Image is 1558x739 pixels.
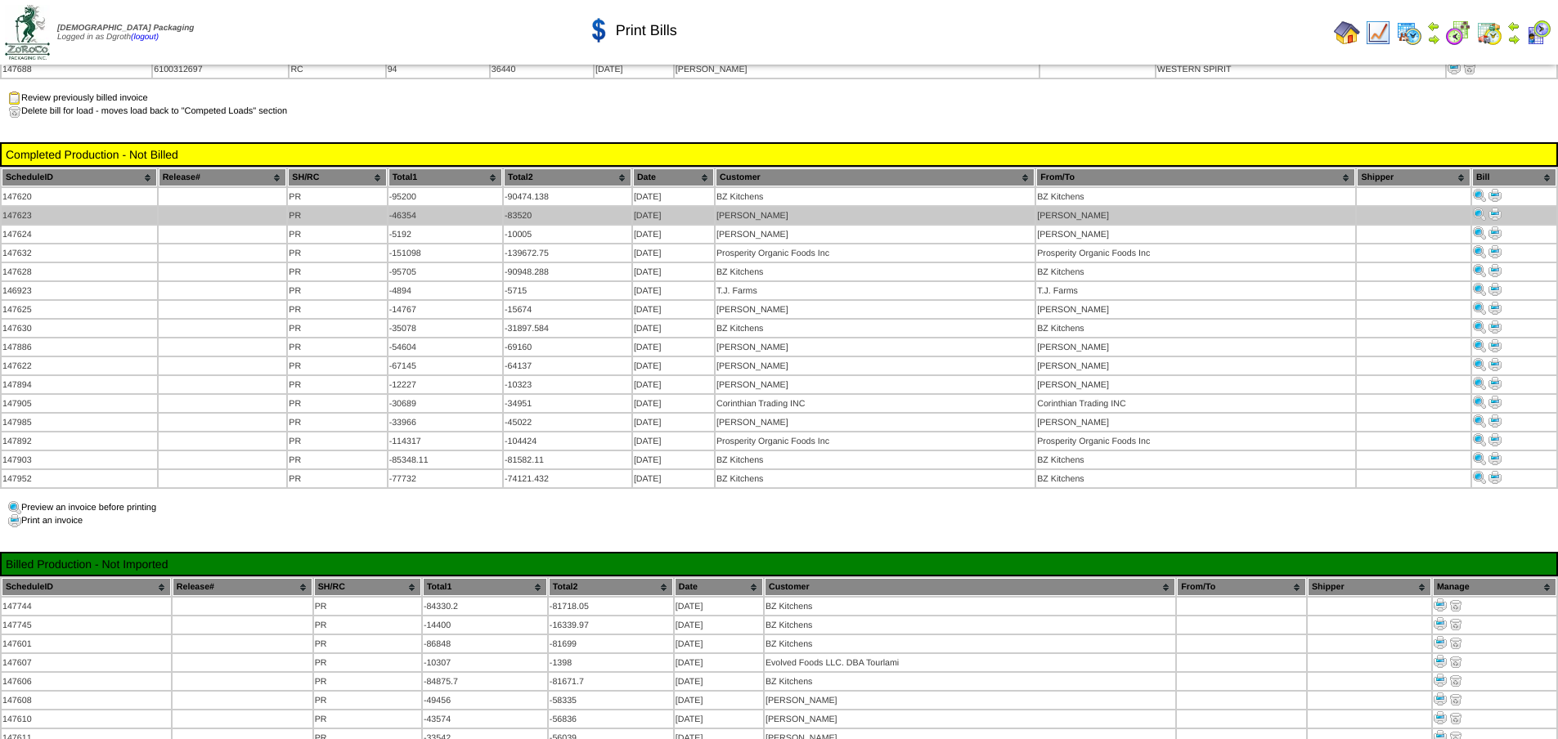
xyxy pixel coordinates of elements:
[2,414,157,431] td: 147985
[1396,20,1422,46] img: calendarprod.gif
[633,320,714,337] td: [DATE]
[1449,711,1462,724] img: delete.gif
[2,598,171,615] td: 147744
[633,226,714,243] td: [DATE]
[633,470,714,487] td: [DATE]
[2,470,157,487] td: 147952
[616,22,677,39] span: Print Bills
[1434,598,1447,611] img: Print
[288,207,386,224] td: PR
[549,710,673,728] td: -56836
[504,338,631,356] td: -69160
[2,616,171,634] td: 147745
[1434,617,1447,630] img: Print
[423,578,547,596] th: Total1
[549,635,673,652] td: -81699
[288,338,386,356] td: PR
[675,654,763,671] td: [DATE]
[288,414,386,431] td: PR
[288,357,386,374] td: PR
[288,470,386,487] td: PR
[765,673,1175,690] td: BZ Kitchens
[314,654,421,671] td: PR
[1473,264,1486,277] img: Print
[8,92,21,105] img: clipboard.gif
[288,301,386,318] td: PR
[1449,598,1462,611] img: delete.gif
[765,616,1175,634] td: BZ Kitchens
[504,282,631,299] td: -5715
[716,432,1035,450] td: Prosperity Organic Foods Inc
[388,357,502,374] td: -67145
[314,616,421,634] td: PR
[1488,358,1502,371] img: Print
[716,357,1035,374] td: [PERSON_NAME]
[388,282,502,299] td: -4894
[1488,396,1502,409] img: Print
[1036,320,1355,337] td: BZ Kitchens
[2,168,157,186] th: ScheduleID
[1036,226,1355,243] td: [PERSON_NAME]
[388,244,502,262] td: -151098
[586,17,613,43] img: dollar.gif
[1488,471,1502,484] img: Print
[1036,338,1355,356] td: [PERSON_NAME]
[57,24,194,42] span: Logged in as Dgroth
[2,710,171,728] td: 147610
[1488,264,1502,277] img: Print
[504,395,631,412] td: -34951
[1476,20,1502,46] img: calendarinout.gif
[1036,357,1355,374] td: [PERSON_NAME]
[1472,168,1556,186] th: Bill
[314,598,421,615] td: PR
[1036,395,1355,412] td: Corinthian Trading INC
[314,635,421,652] td: PR
[1036,207,1355,224] td: [PERSON_NAME]
[2,635,171,652] td: 147601
[1473,358,1486,371] img: Print
[716,451,1035,468] td: BZ Kitchens
[1488,433,1502,446] img: Print
[288,244,386,262] td: PR
[1473,302,1486,315] img: Print
[2,338,157,356] td: 147886
[1434,692,1447,705] img: Print
[1473,471,1486,484] img: Print
[675,710,763,728] td: [DATE]
[1427,33,1440,46] img: arrowright.gif
[1427,20,1440,33] img: arrowleft.gif
[388,432,502,450] td: -114317
[1036,301,1355,318] td: [PERSON_NAME]
[716,320,1035,337] td: BZ Kitchens
[423,598,547,615] td: -84330.2
[1473,208,1486,221] img: Print
[388,395,502,412] td: -30689
[1525,20,1551,46] img: calendarcustomer.gif
[549,673,673,690] td: -81671.7
[504,320,631,337] td: -31897.584
[1036,451,1355,468] td: BZ Kitchens
[716,263,1035,280] td: BZ Kitchens
[388,376,502,393] td: -12227
[716,414,1035,431] td: [PERSON_NAME]
[1488,283,1502,296] img: Print
[1507,20,1520,33] img: arrowleft.gif
[1473,339,1486,352] img: Print
[288,226,386,243] td: PR
[1473,320,1486,334] img: Print
[1449,636,1462,649] img: delete.gif
[716,168,1035,186] th: Customer
[1434,674,1447,687] img: Print
[8,514,21,527] img: print.gif
[716,301,1035,318] td: [PERSON_NAME]
[288,451,386,468] td: PR
[633,338,714,356] td: [DATE]
[1473,433,1486,446] img: Print
[423,710,547,728] td: -43574
[2,226,157,243] td: 147624
[504,432,631,450] td: -104424
[423,692,547,709] td: -49456
[314,673,421,690] td: PR
[716,282,1035,299] td: T.J. Farms
[288,168,386,186] th: SH/RC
